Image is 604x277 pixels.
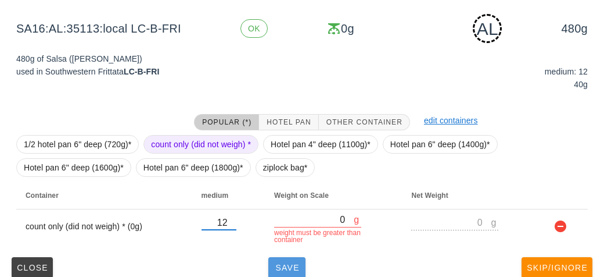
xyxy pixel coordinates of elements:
th: Not sorted. Activate to sort ascending. [540,182,588,209]
span: count only (did not weigh) * [151,136,251,153]
th: Weight on Scale: Not sorted. Activate to sort ascending. [265,182,402,209]
span: ziplock bag* [263,159,308,176]
div: g [354,212,361,227]
th: Container: Not sorted. Activate to sort ascending. [16,182,192,209]
button: Hotel Pan [259,114,318,130]
a: edit containers [424,116,478,125]
div: g [491,215,499,230]
span: Other Container [326,118,402,126]
span: Popular (*) [202,118,251,126]
div: 480g of Salsa ([PERSON_NAME]) used in Southwestern Frittata [9,45,302,102]
span: Container [26,191,59,200]
div: SA16:AL:35113:local LC-B-FRI 0g 480g [7,5,597,52]
span: Close [16,263,48,272]
span: 1/2 hotel pan 6" deep (720g)* [24,136,131,153]
span: Hotel Pan [266,118,311,126]
span: Skip/Ignore [526,263,588,272]
div: AL [473,14,502,43]
td: count only (did not weigh) * (0g) [16,209,192,243]
th: Net Weight: Not sorted. Activate to sort ascending. [402,182,539,209]
span: Net Weight [411,191,448,200]
strong: LC-B-FRI [124,67,159,76]
span: Hotel pan 6" deep (1800g)* [143,159,243,176]
span: OK [248,20,260,37]
span: Weight on Scale [274,191,329,200]
span: Hotel pan 6" deep (1600g)* [24,159,124,176]
span: Hotel pan 4" deep (1100g)* [271,136,371,153]
span: medium [202,191,229,200]
span: Save [273,263,301,272]
div: medium: 12 40g [448,63,590,93]
button: Other Container [319,114,410,130]
th: medium: Not sorted. Activate to sort ascending. [192,182,265,209]
div: weight must be greater than container [274,229,361,243]
button: Popular (*) [194,114,259,130]
span: Hotel pan 6" deep (1400g)* [390,136,490,153]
